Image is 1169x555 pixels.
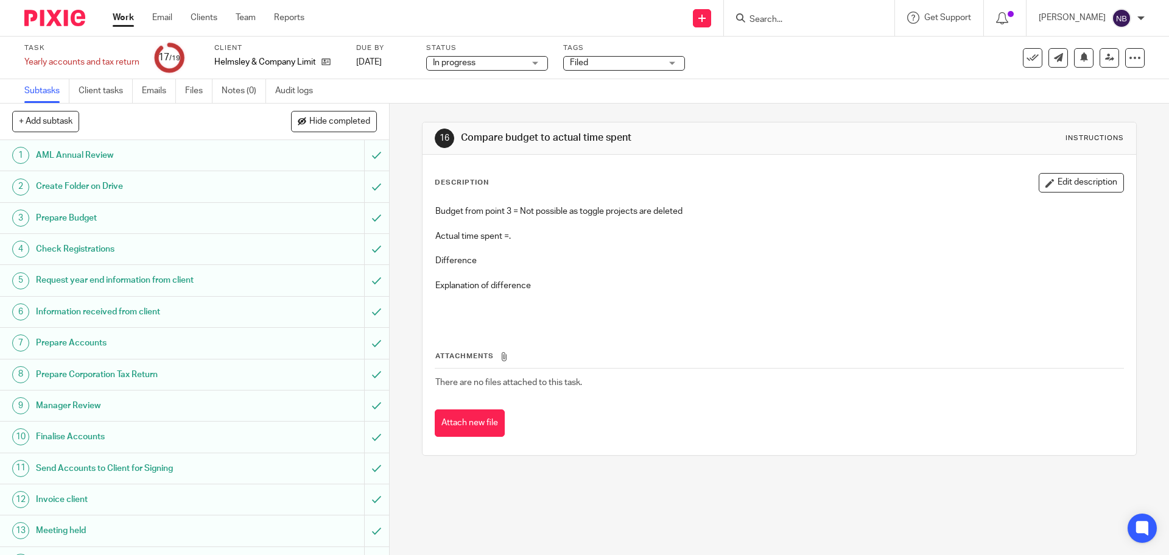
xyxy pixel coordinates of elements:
[36,240,247,258] h1: Check Registrations
[24,56,139,68] div: Yearly accounts and tax return
[563,43,685,53] label: Tags
[309,117,370,127] span: Hide completed
[12,241,29,258] div: 4
[36,397,247,415] h1: Manager Review
[158,51,180,65] div: 17
[36,334,247,352] h1: Prepare Accounts
[214,43,341,53] label: Client
[113,12,134,24] a: Work
[36,177,247,196] h1: Create Folder on Drive
[36,521,247,540] h1: Meeting held
[36,428,247,446] h1: Finalise Accounts
[435,378,582,387] span: There are no files attached to this task.
[356,43,411,53] label: Due by
[435,205,1123,217] p: Budget from point 3 = Not possible as toggle projects are deleted
[291,111,377,132] button: Hide completed
[236,12,256,24] a: Team
[36,459,247,478] h1: Send Accounts to Client for Signing
[435,178,489,188] p: Description
[36,303,247,321] h1: Information received from client
[12,303,29,320] div: 6
[191,12,217,24] a: Clients
[1039,173,1124,193] button: Edit description
[12,491,29,508] div: 12
[12,397,29,414] div: 9
[152,12,172,24] a: Email
[12,210,29,227] div: 3
[433,58,476,67] span: In progress
[36,209,247,227] h1: Prepare Budget
[185,79,212,103] a: Files
[924,13,971,22] span: Get Support
[426,43,548,53] label: Status
[12,522,29,539] div: 13
[36,146,247,164] h1: AML Annual Review
[275,79,322,103] a: Audit logs
[222,79,266,103] a: Notes (0)
[12,111,79,132] button: + Add subtask
[214,56,315,68] p: Helmsley & Company Limited
[1039,12,1106,24] p: [PERSON_NAME]
[435,255,1123,267] p: Difference
[36,490,247,509] h1: Invoice client
[24,43,139,53] label: Task
[12,179,29,196] div: 2
[435,129,454,148] div: 16
[461,132,806,144] h1: Compare budget to actual time spent
[274,12,304,24] a: Reports
[79,79,133,103] a: Client tasks
[748,15,858,26] input: Search
[24,79,69,103] a: Subtasks
[12,334,29,352] div: 7
[12,460,29,477] div: 11
[12,428,29,445] div: 10
[356,58,382,66] span: [DATE]
[24,10,85,26] img: Pixie
[1065,133,1124,143] div: Instructions
[12,366,29,383] div: 8
[1112,9,1131,28] img: svg%3E
[435,230,1123,242] p: Actual time spent =.
[169,55,180,62] small: /19
[12,272,29,289] div: 5
[435,409,505,437] button: Attach new file
[36,271,247,289] h1: Request year end information from client
[435,280,1123,292] p: Explanation of difference
[142,79,176,103] a: Emails
[12,147,29,164] div: 1
[435,353,494,359] span: Attachments
[570,58,588,67] span: Filed
[36,366,247,384] h1: Prepare Corporation Tax Return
